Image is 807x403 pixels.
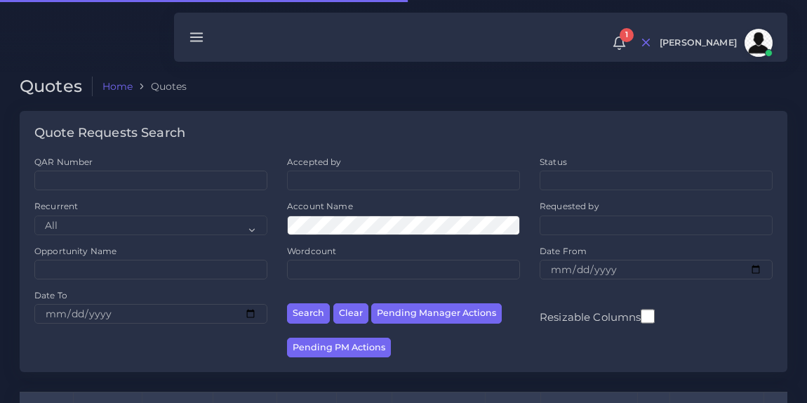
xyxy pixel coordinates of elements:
label: Accepted by [287,156,342,168]
button: Clear [333,303,368,324]
label: QAR Number [34,156,93,168]
label: Status [540,156,567,168]
label: Resizable Columns [540,308,655,325]
h4: Quote Requests Search [34,126,185,141]
a: Home [102,79,133,93]
input: Resizable Columns [641,308,655,325]
h2: Quotes [20,77,93,97]
label: Requested by [540,200,599,212]
label: Opportunity Name [34,245,116,257]
a: 1 [607,36,632,51]
button: Pending PM Actions [287,338,391,358]
span: [PERSON_NAME] [660,39,737,48]
span: 1 [620,28,634,42]
img: avatar [745,29,773,57]
button: Pending Manager Actions [371,303,502,324]
label: Date From [540,245,587,257]
button: Search [287,303,330,324]
label: Account Name [287,200,353,212]
label: Date To [34,289,67,301]
li: Quotes [133,79,187,93]
label: Recurrent [34,200,78,212]
label: Wordcount [287,245,336,257]
a: [PERSON_NAME]avatar [653,29,778,57]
